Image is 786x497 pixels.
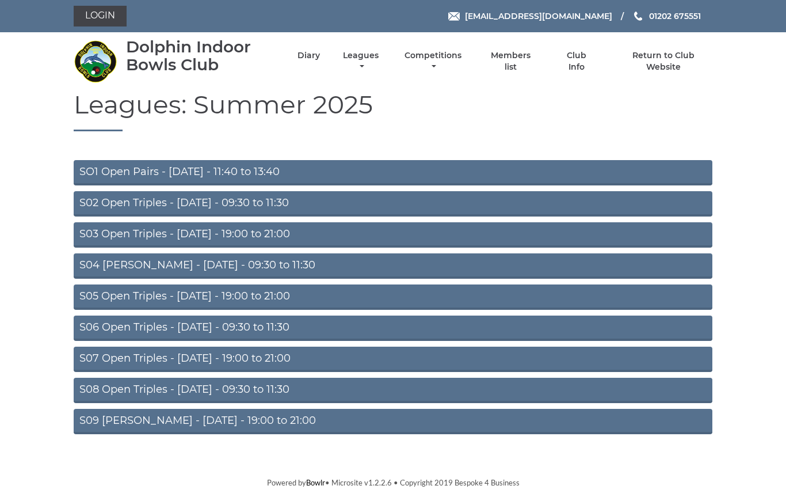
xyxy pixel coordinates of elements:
a: Phone us 01202 675551 [632,10,701,22]
a: S07 Open Triples - [DATE] - 19:00 to 21:00 [74,347,712,372]
h1: Leagues: Summer 2025 [74,90,712,131]
span: Powered by • Microsite v1.2.2.6 • Copyright 2019 Bespoke 4 Business [267,478,520,487]
a: Return to Club Website [615,50,712,73]
a: S08 Open Triples - [DATE] - 09:30 to 11:30 [74,378,712,403]
a: Members list [484,50,537,73]
a: Diary [297,50,320,61]
a: Bowlr [306,478,325,487]
a: S06 Open Triples - [DATE] - 09:30 to 11:30 [74,316,712,341]
a: Email [EMAIL_ADDRESS][DOMAIN_NAME] [448,10,612,22]
a: S09 [PERSON_NAME] - [DATE] - 19:00 to 21:00 [74,409,712,434]
img: Dolphin Indoor Bowls Club [74,40,117,83]
span: 01202 675551 [649,11,701,21]
span: [EMAIL_ADDRESS][DOMAIN_NAME] [465,11,612,21]
a: SO1 Open Pairs - [DATE] - 11:40 to 13:40 [74,160,712,185]
a: S04 [PERSON_NAME] - [DATE] - 09:30 to 11:30 [74,253,712,279]
div: Dolphin Indoor Bowls Club [126,38,277,74]
a: Leagues [340,50,381,73]
a: S02 Open Triples - [DATE] - 09:30 to 11:30 [74,191,712,217]
a: Club Info [558,50,595,73]
img: Email [448,12,460,21]
img: Phone us [634,12,642,21]
a: S03 Open Triples - [DATE] - 19:00 to 21:00 [74,222,712,248]
a: S05 Open Triples - [DATE] - 19:00 to 21:00 [74,284,712,310]
a: Login [74,6,127,26]
a: Competitions [402,50,464,73]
